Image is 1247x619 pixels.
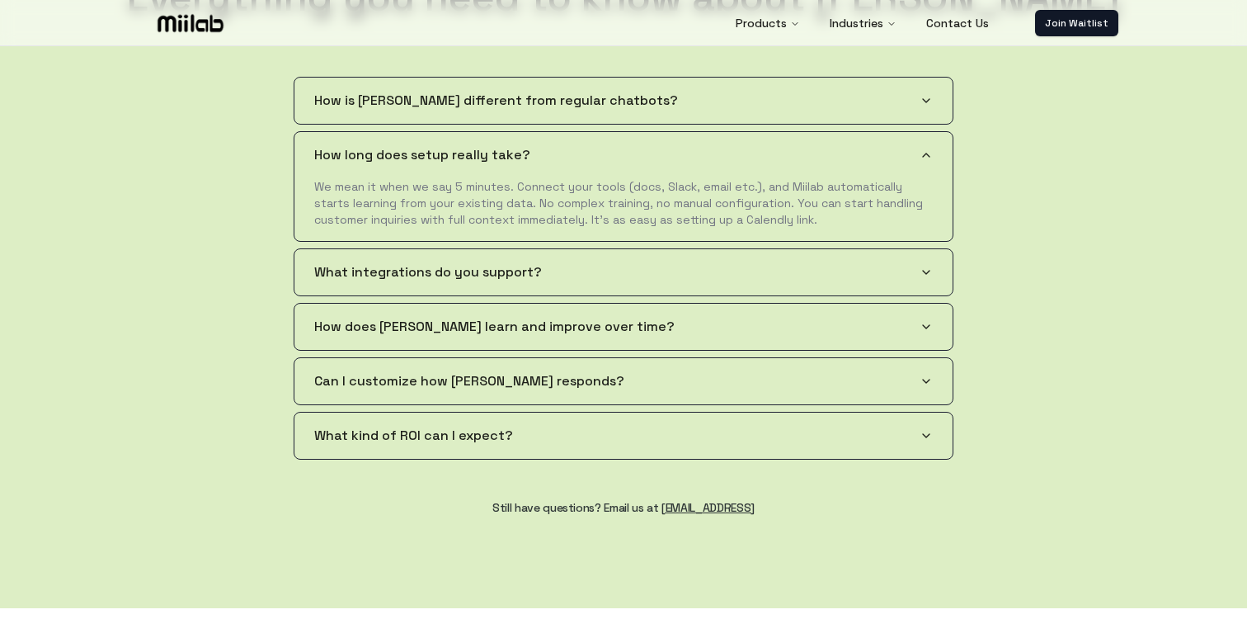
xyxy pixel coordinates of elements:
[661,500,755,515] a: [EMAIL_ADDRESS]
[314,145,530,165] span: How long does setup really take?
[294,178,953,241] div: We mean it when we say 5 minutes. Connect your tools (docs, Slack, email etc.), and Miilab automa...
[294,413,953,459] button: What kind of ROI can I expect?
[816,7,910,40] button: Industries
[314,91,678,111] span: How is [PERSON_NAME] different from regular chatbots?
[294,304,953,350] button: How does [PERSON_NAME] learn and improve over time?
[109,499,1138,516] h4: Still have questions? Email us at
[722,7,813,40] button: Products
[314,262,542,282] span: What integrations do you support?
[314,317,675,337] span: How does [PERSON_NAME] learn and improve over time?
[294,178,953,241] div: How long does setup really take?
[294,78,953,124] button: How is [PERSON_NAME] different from regular chatbots?
[314,371,624,391] span: Can I customize how [PERSON_NAME] responds?
[722,7,1002,40] nav: Main
[913,7,1002,40] a: Contact Us
[314,426,513,446] span: What kind of ROI can I expect?
[129,11,252,35] a: Logo
[154,11,227,35] img: Logo
[294,249,953,295] button: What integrations do you support?
[294,358,953,404] button: Can I customize how [PERSON_NAME] responds?
[1035,10,1118,36] a: Join Waitlist
[294,132,953,178] button: How long does setup really take?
